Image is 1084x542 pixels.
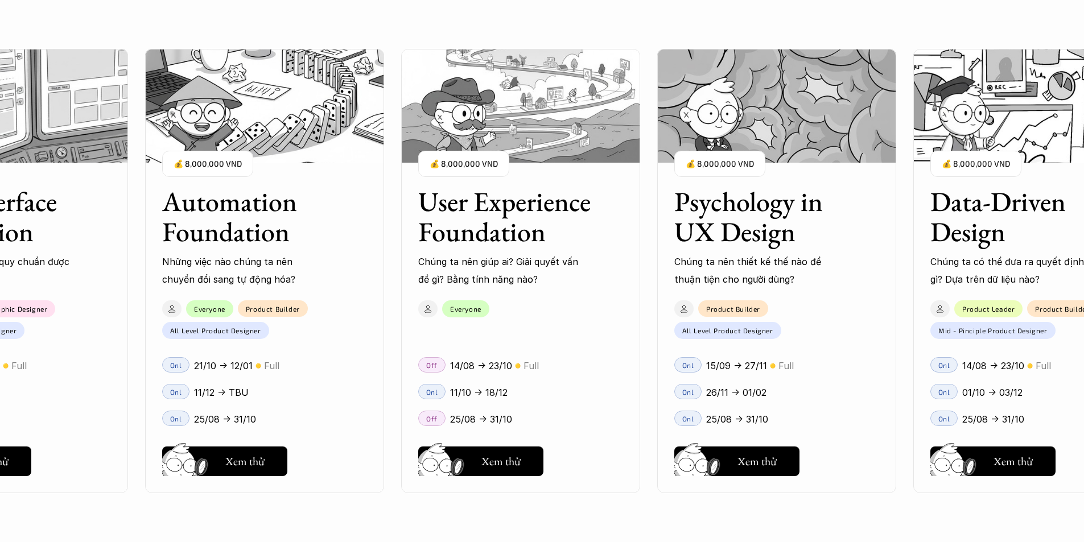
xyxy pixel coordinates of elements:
[194,411,256,428] p: 25/08 -> 31/10
[418,187,595,247] h3: User Experience Foundation
[962,411,1024,428] p: 25/08 -> 31/10
[706,357,767,374] p: 15/09 -> 27/11
[170,326,261,334] p: All Level Product Designer
[962,384,1023,401] p: 01/10 -> 03/12
[450,384,508,401] p: 11/10 -> 18/12
[737,453,777,469] h5: Xem thử
[674,442,799,476] a: Xem thử
[962,357,1024,374] p: 14/08 -> 23/10
[194,305,225,313] p: Everyone
[426,361,438,369] p: Off
[430,156,498,172] p: 💰 8,000,000 VND
[515,362,521,370] p: 🟡
[524,357,539,374] p: Full
[264,357,279,374] p: Full
[418,253,583,288] p: Chúng ta nên giúp ai? Giải quyết vấn đề gì? Bằng tính năng nào?
[994,453,1033,469] h5: Xem thử
[674,446,799,476] button: Xem thử
[1036,357,1051,374] p: Full
[246,305,300,313] p: Product Builder
[942,156,1010,172] p: 💰 8,000,000 VND
[162,446,287,476] button: Xem thử
[170,415,182,423] p: Onl
[194,384,249,401] p: 11/12 -> TBU
[930,446,1056,476] button: Xem thử
[426,415,438,423] p: Off
[194,357,253,374] p: 21/10 -> 12/01
[426,388,438,396] p: Onl
[938,415,950,423] p: Onl
[706,384,766,401] p: 26/11 -> 01/02
[938,388,950,396] p: Onl
[174,156,242,172] p: 💰 8,000,000 VND
[450,357,512,374] p: 14/08 -> 23/10
[770,362,776,370] p: 🟡
[162,442,287,476] a: Xem thử
[938,326,1048,334] p: Mid - Pinciple Product Designer
[162,187,339,247] h3: Automation Foundation
[682,388,694,396] p: Onl
[674,253,839,288] p: Chúng ta nên thiết kế thế nào để thuận tiện cho người dùng?
[225,453,265,469] h5: Xem thử
[682,361,694,369] p: Onl
[170,388,182,396] p: Onl
[418,442,543,476] a: Xem thử
[682,415,694,423] p: Onl
[706,411,768,428] p: 25/08 -> 31/10
[418,446,543,476] button: Xem thử
[450,305,481,313] p: Everyone
[1027,362,1033,370] p: 🟡
[170,361,182,369] p: Onl
[962,305,1015,313] p: Product Leader
[682,326,773,334] p: All Level Product Designer
[255,362,261,370] p: 🟡
[450,411,512,428] p: 25/08 -> 31/10
[481,453,521,469] h5: Xem thử
[162,253,327,288] p: Những việc nào chúng ta nên chuyển đổi sang tự động hóa?
[930,442,1056,476] a: Xem thử
[938,361,950,369] p: Onl
[778,357,794,374] p: Full
[674,187,851,247] h3: Psychology in UX Design
[686,156,754,172] p: 💰 8,000,000 VND
[706,305,760,313] p: Product Builder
